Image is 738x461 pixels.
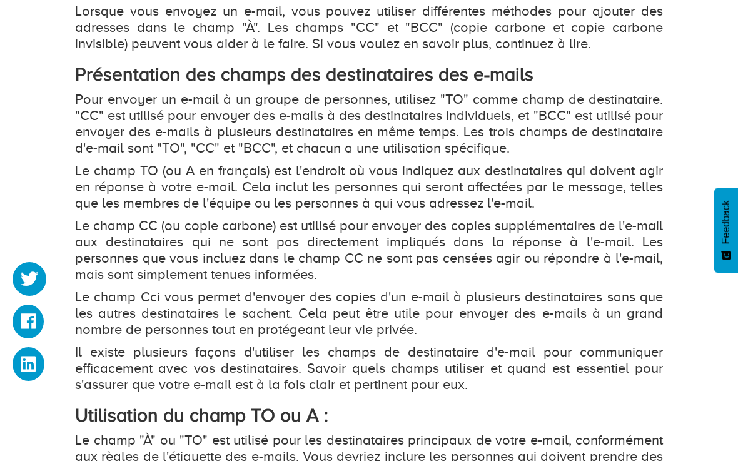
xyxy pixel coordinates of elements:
strong: Présentation des champs des destinataires des e-mails [75,64,533,85]
p: Le champ TO (ou A en français) est l'endroit où vous indiquez aux destinataires qui doivent agir ... [75,163,663,211]
p: Il existe plusieurs façons d'utiliser les champs de destinataire d'e-mail pour communiquer effica... [75,344,663,393]
strong: Utilisation du champ TO ou A : [75,405,328,426]
p: Pour envoyer un e-mail à un groupe de personnes, utilisez "TO" comme champ de destinataire. "CC" ... [75,91,663,156]
span: Feedback [720,200,732,244]
p: Lorsque vous envoyez un e-mail, vous pouvez utiliser différentes méthodes pour ajouter des adress... [75,3,663,52]
p: Le champ CC (ou copie carbone) est utilisé pour envoyer des copies supplémentaires de l'e-mail au... [75,218,663,283]
button: Feedback - Afficher l’enquête [714,188,738,273]
p: Le champ Cci vous permet d'envoyer des copies d'un e-mail à plusieurs destinataires sans que les ... [75,289,663,338]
